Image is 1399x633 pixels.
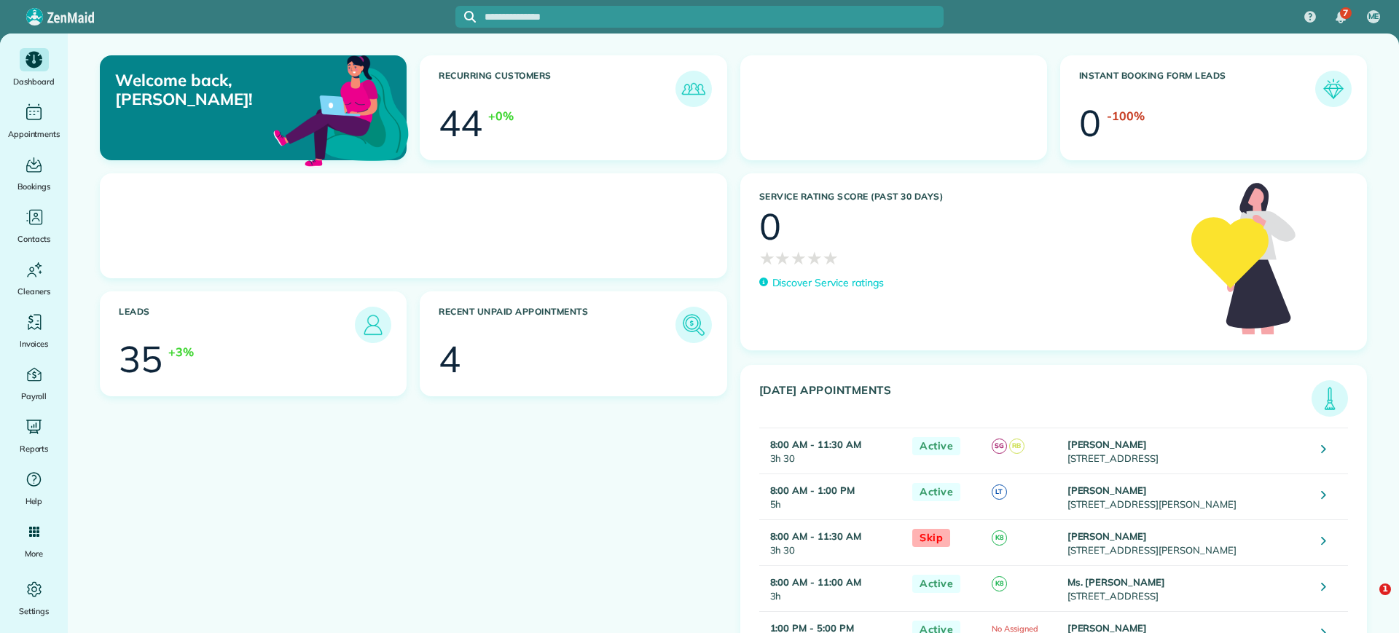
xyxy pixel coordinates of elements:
[17,284,50,299] span: Cleaners
[19,604,50,618] span: Settings
[1379,583,1391,595] span: 1
[6,363,62,404] a: Payroll
[1368,11,1379,23] span: ME
[759,245,775,271] span: ★
[1349,583,1384,618] iframe: Intercom live chat
[25,546,43,561] span: More
[759,473,906,519] td: 5h
[20,337,49,351] span: Invoices
[759,519,906,565] td: 3h 30
[1067,439,1148,450] strong: [PERSON_NAME]
[679,310,708,339] img: icon_unpaid_appointments-47b8ce3997adf2238b356f14209ab4cced10bd1f174958f3ca8f1d0dd7fffeee.png
[1107,107,1145,125] div: -100%
[759,428,906,473] td: 3h 30
[992,530,1007,546] span: K8
[759,384,1312,417] h3: [DATE] Appointments
[13,74,55,89] span: Dashboard
[1343,7,1348,19] span: 7
[270,39,412,180] img: dashboard_welcome-42a62b7d889689a78055ac9021e634bf52bae3f8056760290aed330b23ab8690.png
[168,343,194,361] div: +3%
[6,153,62,194] a: Bookings
[1064,565,1311,611] td: [STREET_ADDRESS]
[6,578,62,618] a: Settings
[992,439,1007,454] span: SG
[912,437,960,455] span: Active
[679,74,708,103] img: icon_recurring_customers-cf858462ba22bcd05b5a5880d41d6543d210077de5bb9ebc9590e49fd87d84ed.png
[17,232,50,246] span: Contacts
[912,483,960,501] span: Active
[8,127,60,141] span: Appointments
[1064,519,1311,565] td: [STREET_ADDRESS][PERSON_NAME]
[358,310,388,339] img: icon_leads-1bed01f49abd5b7fead27621c3d59655bb73ed531f8eeb49469d10e621d6b896.png
[823,245,839,271] span: ★
[1067,576,1165,588] strong: Ms. [PERSON_NAME]
[770,530,861,542] strong: 8:00 AM - 11:30 AM
[759,565,906,611] td: 3h
[770,439,861,450] strong: 8:00 AM - 11:30 AM
[439,105,482,141] div: 44
[6,258,62,299] a: Cleaners
[21,389,47,404] span: Payroll
[455,11,476,23] button: Focus search
[20,441,49,456] span: Reports
[1079,105,1101,141] div: 0
[1325,1,1356,34] div: 7 unread notifications
[1009,439,1024,454] span: RB
[115,71,308,109] p: Welcome back, [PERSON_NAME]!
[26,494,43,508] span: Help
[488,107,514,125] div: +0%
[759,192,1177,202] h3: Service Rating score (past 30 days)
[464,11,476,23] svg: Focus search
[807,245,823,271] span: ★
[6,310,62,351] a: Invoices
[6,205,62,246] a: Contacts
[912,529,950,547] span: Skip
[770,576,861,588] strong: 8:00 AM - 11:00 AM
[992,484,1007,500] span: LT
[1079,71,1315,107] h3: Instant Booking Form Leads
[770,484,855,496] strong: 8:00 AM - 1:00 PM
[1064,473,1311,519] td: [STREET_ADDRESS][PERSON_NAME]
[439,307,675,343] h3: Recent unpaid appointments
[772,275,884,291] p: Discover Service ratings
[1319,74,1348,103] img: icon_form_leads-04211a6a04a5b2264e4ee56bc0799ec3eb69b7e499cbb523a139df1d13a81ae0.png
[6,468,62,508] a: Help
[17,179,51,194] span: Bookings
[912,575,960,593] span: Active
[119,341,162,377] div: 35
[992,576,1007,591] span: K8
[775,245,791,271] span: ★
[119,307,355,343] h3: Leads
[1067,484,1148,496] strong: [PERSON_NAME]
[1067,530,1148,542] strong: [PERSON_NAME]
[1064,428,1311,473] td: [STREET_ADDRESS]
[6,48,62,89] a: Dashboard
[6,101,62,141] a: Appointments
[759,208,781,245] div: 0
[439,341,461,377] div: 4
[791,245,807,271] span: ★
[1315,384,1344,413] img: icon_todays_appointments-901f7ab196bb0bea1936b74009e4eb5ffbc2d2711fa7634e0d609ed5ef32b18b.png
[759,275,884,291] a: Discover Service ratings
[439,71,675,107] h3: Recurring Customers
[6,415,62,456] a: Reports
